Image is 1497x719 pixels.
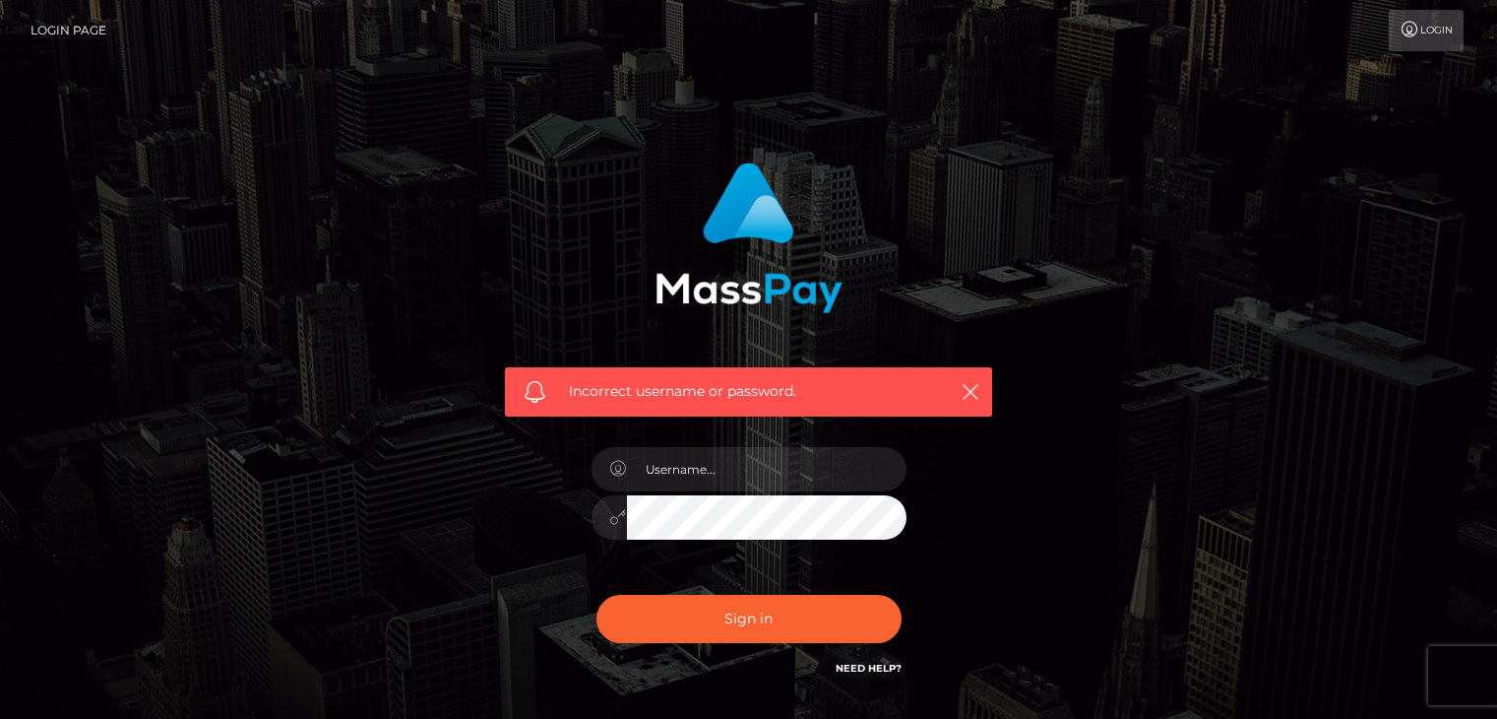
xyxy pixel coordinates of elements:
[836,662,902,675] a: Need Help?
[1389,10,1464,51] a: Login
[596,595,902,643] button: Sign in
[627,447,906,491] input: Username...
[569,381,928,402] span: Incorrect username or password.
[31,10,106,51] a: Login Page
[655,163,842,313] img: MassPay Login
